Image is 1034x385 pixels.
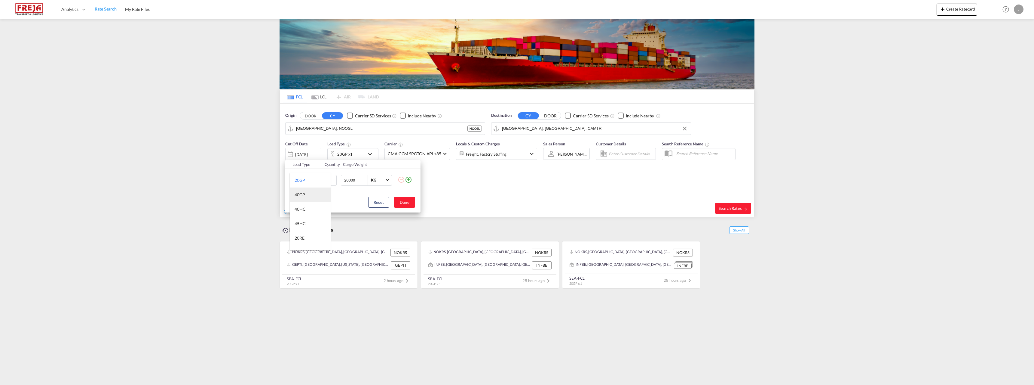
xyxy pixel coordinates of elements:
[295,235,304,241] div: 20RE
[295,192,305,198] div: 40GP
[295,177,305,183] div: 20GP
[295,221,306,227] div: 45HC
[295,206,306,212] div: 40HC
[295,250,304,256] div: 40RE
